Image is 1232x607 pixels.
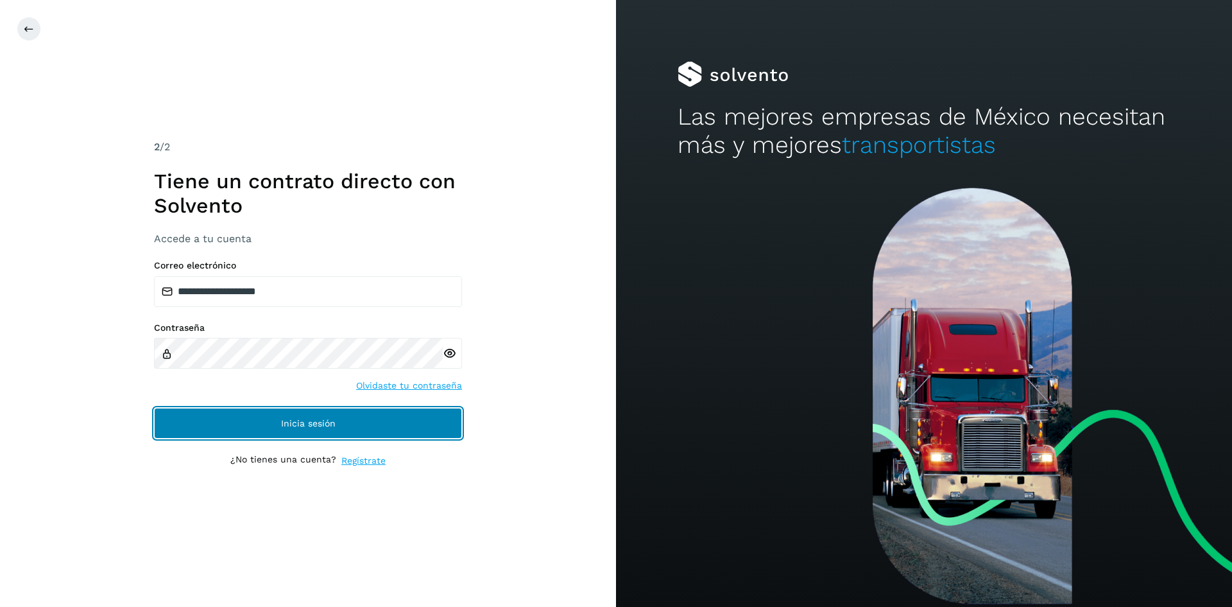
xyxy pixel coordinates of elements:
div: /2 [154,139,462,155]
a: Regístrate [341,454,386,468]
span: transportistas [842,131,996,159]
h3: Accede a tu cuenta [154,233,462,245]
h2: Las mejores empresas de México necesitan más y mejores [678,103,1170,160]
p: ¿No tienes una cuenta? [230,454,336,468]
label: Correo electrónico [154,260,462,271]
h1: Tiene un contrato directo con Solvento [154,169,462,218]
span: 2 [154,141,160,153]
a: Olvidaste tu contraseña [356,379,462,392]
span: Inicia sesión [281,419,336,428]
label: Contraseña [154,322,462,333]
button: Inicia sesión [154,408,462,439]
